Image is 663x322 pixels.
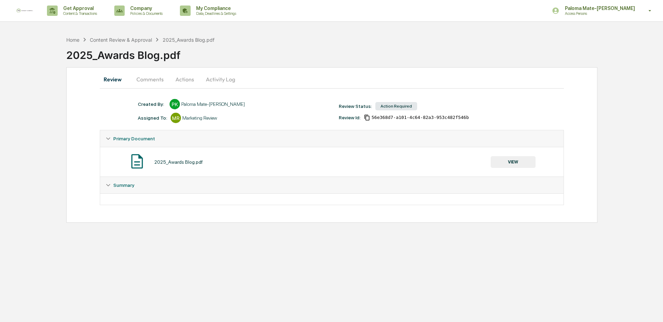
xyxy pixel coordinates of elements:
[131,71,169,88] button: Comments
[191,6,240,11] p: My Compliance
[372,115,469,120] span: 56e368d7-a101-4c64-82a3-953c482f546b
[100,147,564,177] div: Primary Document
[128,153,146,170] img: Document Icon
[100,71,564,88] div: secondary tabs example
[559,11,627,16] p: Access Persons
[191,11,240,16] p: Data, Deadlines & Settings
[163,37,214,43] div: 2025_Awards Blog.pdf
[559,6,638,11] p: Paloma Mate-[PERSON_NAME]
[66,43,663,61] div: 2025_Awards Blog.pdf
[181,101,245,107] div: Paloma Mate-[PERSON_NAME]
[125,6,166,11] p: Company
[58,11,100,16] p: Content & Transactions
[364,114,370,121] span: Copy Id
[17,9,33,13] img: logo
[169,71,200,88] button: Actions
[375,102,417,110] div: Action Required
[138,115,167,121] div: Assigned To:
[171,113,181,123] div: MR
[113,136,155,141] span: Primary Document
[125,11,166,16] p: Policies & Documents
[339,115,361,120] div: Review Id:
[182,115,217,121] div: Marketing Review
[100,71,131,88] button: Review
[100,177,564,193] div: Summary
[113,182,134,188] span: Summary
[138,101,166,107] div: Created By: ‎ ‎
[491,156,536,168] button: VIEW
[100,130,564,147] div: Primary Document
[66,37,79,43] div: Home
[58,6,100,11] p: Get Approval
[170,99,180,109] div: PK
[100,193,564,205] div: Summary
[154,159,203,165] div: 2025_Awards Blog.pdf
[90,37,152,43] div: Content Review & Approval
[339,103,372,109] div: Review Status:
[200,71,241,88] button: Activity Log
